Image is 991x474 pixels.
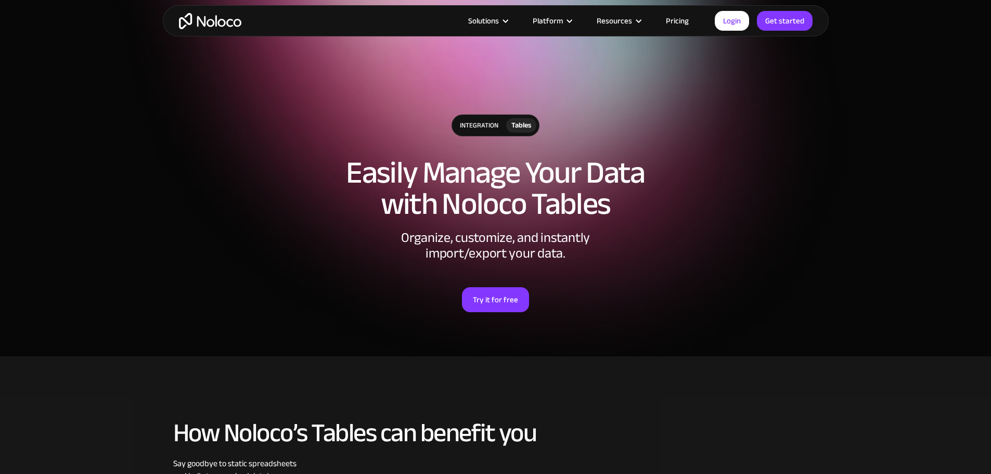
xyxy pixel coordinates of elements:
a: Pricing [653,14,702,28]
div: Resources [584,14,653,28]
div: Solutions [468,14,499,28]
h2: How Noloco’s Tables can benefit you [173,419,818,447]
a: Login [715,11,749,31]
div: Platform [520,14,584,28]
div: Organize, customize, and instantly import/export your data. [340,230,652,261]
a: home [179,13,241,29]
h1: Easily Manage Your Data with Noloco Tables [173,157,818,220]
div: integration [452,115,506,136]
div: Try it for free [473,293,518,306]
div: Tables [511,120,531,131]
div: Platform [533,14,563,28]
div: Solutions [455,14,520,28]
div: Resources [597,14,632,28]
a: Try it for free [462,287,529,312]
a: Get started [757,11,813,31]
